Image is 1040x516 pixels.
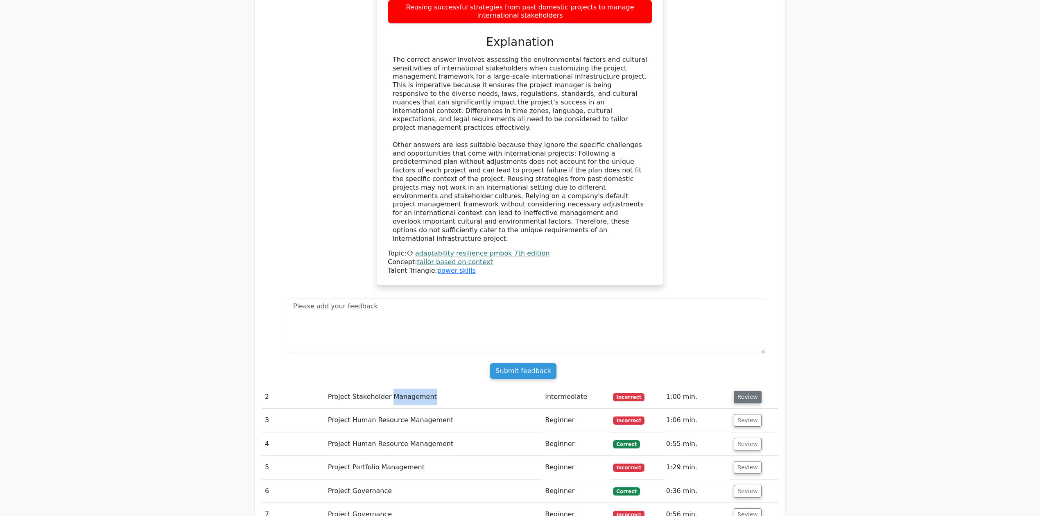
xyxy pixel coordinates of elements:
[325,385,542,409] td: Project Stakeholder Management
[490,363,556,379] input: Submit feedback
[262,456,325,479] td: 5
[663,456,730,479] td: 1:29 min.
[542,456,610,479] td: Beginner
[417,258,493,266] a: tailor based on context
[663,432,730,456] td: 0:55 min.
[542,432,610,456] td: Beginner
[388,249,652,275] div: Talent Triangle:
[613,464,644,472] span: Incorrect
[388,258,652,267] div: Concept:
[613,487,640,496] span: Correct
[542,480,610,503] td: Beginner
[393,56,647,243] div: The correct answer involves assessing the environmental factors and cultural sensitivities of int...
[542,385,610,409] td: Intermediate
[663,409,730,432] td: 1:06 min.
[415,249,550,257] a: adaptability resilience pmbok 7th edition
[262,409,325,432] td: 3
[262,385,325,409] td: 2
[734,391,762,403] button: Review
[734,438,762,450] button: Review
[325,409,542,432] td: Project Human Resource Management
[325,456,542,479] td: Project Portfolio Management
[663,480,730,503] td: 0:36 min.
[393,35,647,49] h3: Explanation
[613,416,644,425] span: Incorrect
[734,414,762,427] button: Review
[388,249,652,258] div: Topic:
[613,440,640,448] span: Correct
[325,432,542,456] td: Project Human Resource Management
[613,393,644,401] span: Incorrect
[734,485,762,498] button: Review
[734,461,762,474] button: Review
[325,480,542,503] td: Project Governance
[262,480,325,503] td: 6
[542,409,610,432] td: Beginner
[262,432,325,456] td: 4
[437,267,476,274] a: power skills
[663,385,730,409] td: 1:00 min.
